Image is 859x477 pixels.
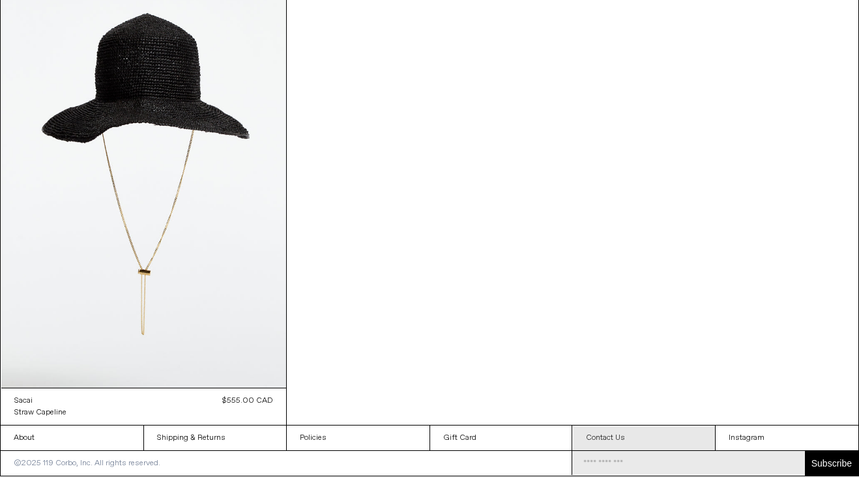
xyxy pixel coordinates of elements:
[805,451,858,476] button: Subscribe
[144,426,287,450] a: Shipping & Returns
[14,407,66,418] a: Straw Capeline
[572,451,804,476] input: Email Address
[716,426,858,450] a: Instagram
[1,451,173,476] p: ©2025 119 Corbo, Inc. All rights reserved.
[287,426,430,450] a: Policies
[573,426,716,450] a: Contact Us
[1,426,143,450] a: About
[430,426,573,450] a: Gift Card
[222,395,273,407] div: $555.00 CAD
[14,395,66,407] a: Sacai
[14,396,33,407] div: Sacai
